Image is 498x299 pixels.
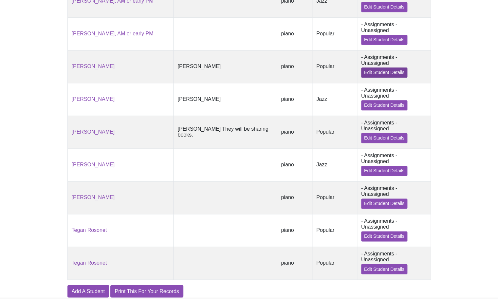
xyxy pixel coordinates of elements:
td: Popular [312,17,357,50]
td: Popular [312,116,357,148]
a: [PERSON_NAME], AM or early PM [72,31,154,36]
td: [PERSON_NAME] They will be sharing books. [174,116,277,148]
td: piano [277,214,312,247]
td: piano [277,83,312,116]
a: [PERSON_NAME] [72,195,115,200]
td: piano [277,50,312,83]
td: [PERSON_NAME] [174,83,277,116]
td: - Assignments - Unassigned [357,148,431,181]
td: - Assignments - Unassigned [357,50,431,83]
a: Edit Student Details [361,100,407,110]
td: Popular [312,50,357,83]
td: piano [277,247,312,279]
td: piano [277,181,312,214]
a: Edit Student Details [361,67,407,78]
a: Edit Student Details [361,35,407,45]
td: - Assignments - Unassigned [357,83,431,116]
td: Popular [312,247,357,279]
a: Edit Student Details [361,166,407,176]
a: [PERSON_NAME] [72,129,115,135]
a: Edit Student Details [361,2,407,12]
td: Jazz [312,83,357,116]
a: Edit Student Details [361,231,407,241]
td: - Assignments - Unassigned [357,116,431,148]
a: [PERSON_NAME] [72,162,115,167]
td: [PERSON_NAME] [174,50,277,83]
td: - Assignments - Unassigned [357,181,431,214]
td: piano [277,116,312,148]
a: Edit Student Details [361,264,407,274]
a: Edit Student Details [361,133,407,143]
a: Edit Student Details [361,198,407,209]
td: Popular [312,214,357,247]
a: Tegan Rosonet [72,260,107,266]
a: Add A Student [67,285,109,297]
a: [PERSON_NAME] [72,64,115,69]
td: Popular [312,181,357,214]
td: - Assignments - Unassigned [357,17,431,50]
a: [PERSON_NAME] [72,96,115,102]
td: piano [277,148,312,181]
a: Tegan Rosonet [72,227,107,233]
td: - Assignments - Unassigned [357,214,431,247]
td: - Assignments - Unassigned [357,247,431,279]
td: piano [277,17,312,50]
a: Print This For Your Records [110,285,183,297]
td: Jazz [312,148,357,181]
